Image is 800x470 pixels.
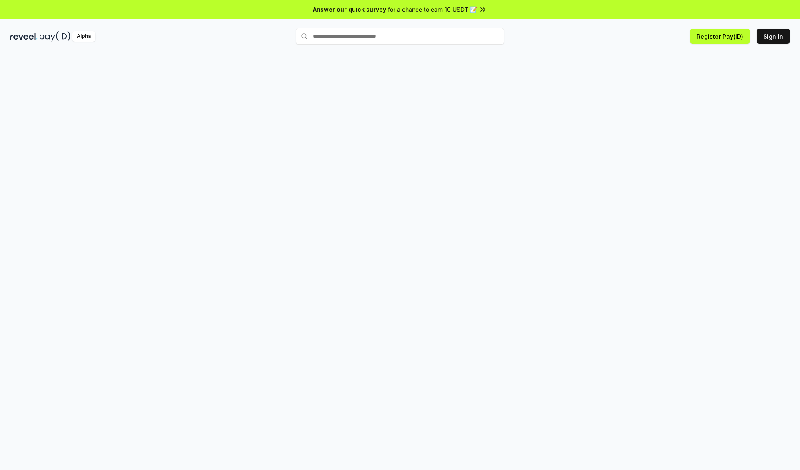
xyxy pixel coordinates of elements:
button: Sign In [757,29,790,44]
span: Answer our quick survey [313,5,386,14]
button: Register Pay(ID) [690,29,750,44]
img: pay_id [40,31,70,42]
div: Alpha [72,31,95,42]
span: for a chance to earn 10 USDT 📝 [388,5,477,14]
img: reveel_dark [10,31,38,42]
